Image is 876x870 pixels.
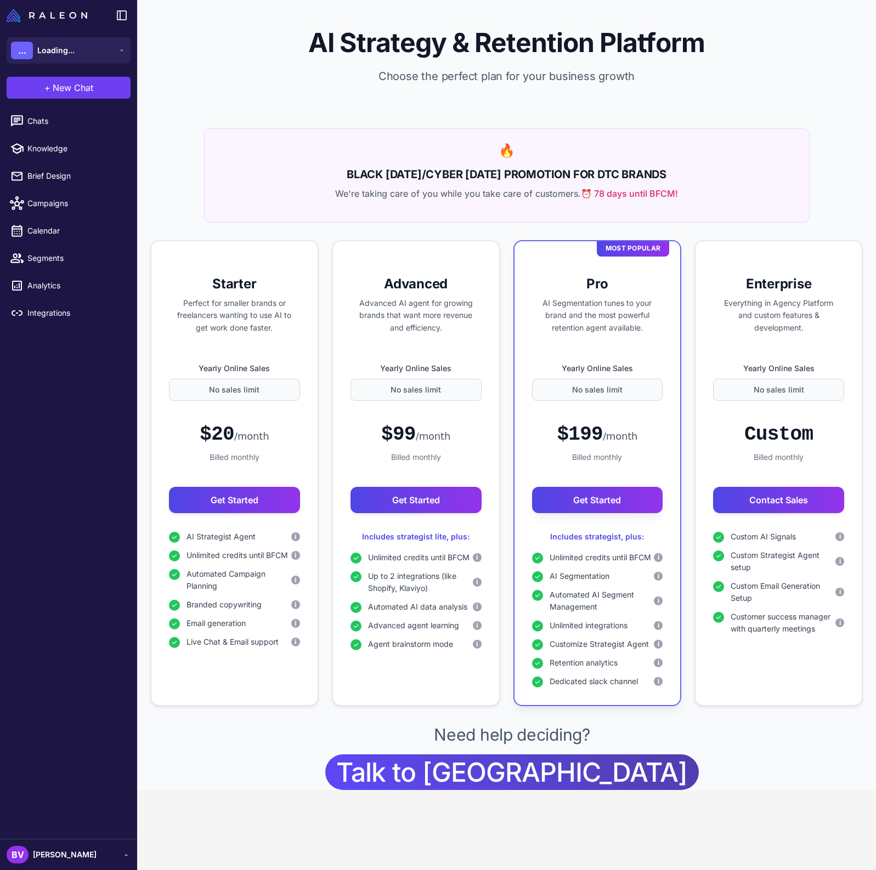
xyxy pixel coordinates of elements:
[351,297,482,334] p: Advanced AI agent for growing brands that want more revenue and efficiency.
[200,422,269,447] div: $20
[476,602,478,612] span: i
[368,601,467,613] span: Automated AI data analysis
[53,81,93,94] span: New Chat
[731,580,835,604] span: Custom Email Generation Setup
[218,166,796,183] h2: BLACK [DATE]/CYBER [DATE] PROMOTION FOR DTC BRANDS
[7,77,131,99] button: +New Chat
[27,307,124,319] span: Integrations
[169,451,300,463] div: Billed monthly
[731,531,796,543] span: Custom AI Signals
[381,422,450,447] div: $99
[7,9,92,22] a: Raleon Logo
[27,280,124,292] span: Analytics
[550,657,618,669] span: Retention analytics
[603,430,637,442] span: /month
[209,384,259,396] span: No sales limit
[27,252,124,264] span: Segments
[476,577,478,587] span: i
[368,570,473,594] span: Up to 2 integrations (like Shopify, Klaviyo)
[169,275,300,293] h3: Starter
[155,26,858,59] h1: AI Strategy & Retention Platform
[4,302,133,325] a: Integrations
[658,658,659,668] span: i
[476,639,478,649] span: i
[169,362,300,374] label: Yearly Online Sales
[658,596,659,606] span: i
[713,275,844,293] h3: Enterprise
[27,143,124,155] span: Knowledge
[499,143,515,158] span: 🔥
[532,297,663,334] p: AI Segmentation tunes to your brand and the most powerful retention agent available.
[351,362,482,374] label: Yearly Online Sales
[658,676,659,686] span: i
[550,570,609,582] span: AI Segmentation
[4,164,133,187] a: Brief Design
[27,115,124,127] span: Chats
[295,600,296,610] span: i
[4,219,133,242] a: Calendar
[658,571,659,581] span: i
[550,675,638,687] span: Dedicated slack channel
[351,531,482,543] div: Includes strategist lite, plus:
[37,44,75,56] span: Loading...
[186,617,246,629] span: Email generation
[839,587,841,597] span: i
[550,638,649,650] span: Customize Strategist Agent
[434,724,590,746] p: Need help deciding?
[4,192,133,215] a: Campaigns
[368,638,453,650] span: Agent brainstorm mode
[155,68,858,84] p: Choose the perfect plan for your business growth
[351,275,482,293] h3: Advanced
[186,636,279,648] span: Live Chat & Email support
[351,487,482,513] button: Get Started
[186,549,288,561] span: Unlimited credits until BFCM
[581,187,678,200] span: ⏰ 78 days until BFCM!
[476,621,478,630] span: i
[4,137,133,160] a: Knowledge
[4,274,133,297] a: Analytics
[532,531,663,543] div: Includes strategist, plus:
[658,553,659,562] span: i
[169,297,300,334] p: Perfect for smaller brands or freelancers wanting to use AI to get work done faster.
[391,384,441,396] span: No sales limit
[7,37,131,64] button: ...Loading...
[572,384,623,396] span: No sales limit
[658,639,659,649] span: i
[532,362,663,374] label: Yearly Online Sales
[7,846,29,863] div: BV
[27,170,124,182] span: Brief Design
[476,553,478,562] span: i
[839,618,841,628] span: i
[557,422,637,447] div: $199
[713,297,844,334] p: Everything in Agency Platform and custom features & development.
[368,619,459,632] span: Advanced agent learning
[839,556,841,566] span: i
[550,551,651,564] span: Unlimited credits until BFCM
[4,110,133,133] a: Chats
[186,531,256,543] span: AI Strategist Agent
[44,81,50,94] span: +
[713,362,844,374] label: Yearly Online Sales
[186,568,291,592] span: Automated Campaign Planning
[295,532,296,542] span: i
[713,487,844,513] button: Contact Sales
[658,621,659,630] span: i
[295,550,296,560] span: i
[336,754,687,790] span: Talk to [GEOGRAPHIC_DATA]
[550,589,654,613] span: Automated AI Segment Management
[33,849,97,861] span: [PERSON_NAME]
[351,451,482,463] div: Billed monthly
[416,430,450,442] span: /month
[234,430,269,442] span: /month
[550,619,628,632] span: Unlimited integrations
[839,532,841,542] span: i
[295,618,296,628] span: i
[27,197,124,209] span: Campaigns
[218,187,796,200] p: We're taking care of you while you take care of customers.
[754,384,804,396] span: No sales limit
[532,275,663,293] h3: Pro
[7,9,87,22] img: Raleon Logo
[295,637,296,647] span: i
[169,487,300,513] button: Get Started
[532,487,663,513] button: Get Started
